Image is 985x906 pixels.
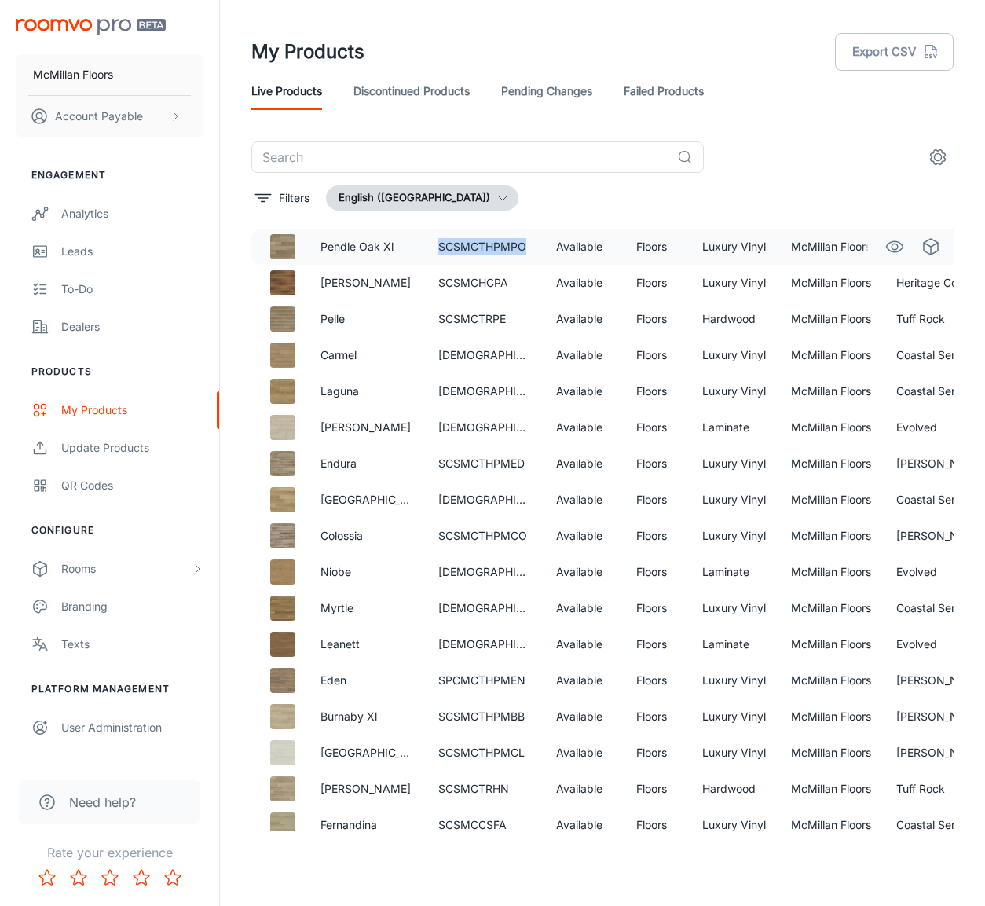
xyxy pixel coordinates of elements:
a: Discontinued Products [353,72,470,110]
td: Available [544,518,624,554]
td: [DEMOGRAPHIC_DATA] [426,626,544,662]
td: [DEMOGRAPHIC_DATA] [426,482,544,518]
div: Branding [61,598,203,615]
td: Hardwood [690,301,778,337]
td: Available [544,301,624,337]
td: Floors [624,301,690,337]
td: McMillan Floors [778,301,884,337]
button: Rate 1 star [31,862,63,893]
td: SCSMCTRPE [426,301,544,337]
td: McMillan Floors [778,735,884,771]
td: McMillan Floors [778,373,884,409]
td: Floors [624,626,690,662]
td: Floors [624,229,690,265]
td: Floors [624,518,690,554]
td: Available [544,699,624,735]
td: Floors [624,735,690,771]
td: Available [544,771,624,807]
td: Floors [624,446,690,482]
p: Carmel [320,347,413,364]
p: Pelle [320,310,413,328]
td: McMillan Floors [778,626,884,662]
td: McMillan Floors [778,699,884,735]
p: Laguna [320,383,413,400]
td: Luxury Vinyl [690,265,778,301]
td: [DEMOGRAPHIC_DATA] [426,337,544,373]
td: SCSMCTHPMPO [426,229,544,265]
p: Fernandina [320,816,413,834]
a: See in Virtual Samples [917,233,944,260]
p: Colossia [320,527,413,545]
span: Need help? [69,793,136,812]
td: Luxury Vinyl [690,446,778,482]
td: SCSMCTRHN [426,771,544,807]
td: Available [544,337,624,373]
td: McMillan Floors [778,409,884,446]
td: McMillan Floors [778,807,884,843]
a: See in Visualizer [881,233,908,260]
td: [DEMOGRAPHIC_DATA] [426,409,544,446]
p: Burnaby Xl [320,708,413,725]
td: Floors [624,590,690,626]
td: Luxury Vinyl [690,373,778,409]
td: SCSMCHCPA [426,265,544,301]
td: Floors [624,662,690,699]
td: Available [544,626,624,662]
td: SCSMCTHPMCO [426,518,544,554]
td: Available [544,265,624,301]
td: SCSMCCSFA [426,807,544,843]
td: McMillan Floors [778,482,884,518]
td: Floors [624,699,690,735]
p: Niobe [320,563,413,581]
button: settings [922,141,954,173]
td: Hardwood [690,771,778,807]
p: Leanett [320,636,413,653]
td: Available [544,807,624,843]
td: Luxury Vinyl [690,229,778,265]
div: My Products [61,402,203,419]
a: Failed Products [624,72,704,110]
button: Export CSV [835,33,954,71]
td: Available [544,446,624,482]
td: Luxury Vinyl [690,337,778,373]
p: [PERSON_NAME] [320,274,413,292]
td: Floors [624,807,690,843]
td: [DEMOGRAPHIC_DATA] [426,373,544,409]
p: Pendle Oak Xl [320,238,413,255]
button: Rate 5 star [157,862,189,893]
td: SCSMCTHPMCL [426,735,544,771]
button: English ([GEOGRAPHIC_DATA]) [326,185,518,211]
td: Available [544,554,624,590]
td: McMillan Floors [778,554,884,590]
img: Roomvo PRO Beta [16,19,166,35]
button: filter [251,185,313,211]
p: McMillan Floors [33,66,113,83]
td: Luxury Vinyl [690,807,778,843]
td: [DEMOGRAPHIC_DATA] [426,590,544,626]
td: McMillan Floors [778,265,884,301]
td: McMillan Floors [778,590,884,626]
div: QR Codes [61,477,203,494]
td: Luxury Vinyl [690,662,778,699]
p: [PERSON_NAME] [320,780,413,798]
td: Available [544,662,624,699]
td: McMillan Floors [778,229,884,265]
td: Available [544,590,624,626]
button: McMillan Floors [16,54,203,95]
td: Floors [624,373,690,409]
td: McMillan Floors [778,771,884,807]
td: [DEMOGRAPHIC_DATA] [426,554,544,590]
td: Floors [624,771,690,807]
td: Luxury Vinyl [690,590,778,626]
td: Floors [624,482,690,518]
td: Available [544,373,624,409]
td: SPCMCTHPMEN [426,662,544,699]
p: Account Payable [55,108,143,125]
button: Account Payable [16,96,203,137]
a: Live Products [251,72,322,110]
td: Available [544,735,624,771]
td: Available [544,409,624,446]
p: Filters [279,189,309,207]
p: Eden [320,672,413,689]
p: [PERSON_NAME] [320,419,413,436]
